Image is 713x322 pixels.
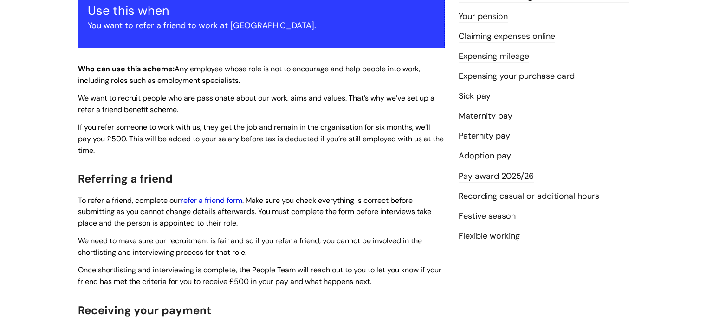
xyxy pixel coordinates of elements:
span: Once shortlisting and interviewing is complete, the People Team will reach out to you to let you ... [78,265,441,286]
a: Festive season [459,210,516,222]
a: Adoption pay [459,150,511,162]
a: Sick pay [459,90,491,102]
p: You want to refer a friend to work at [GEOGRAPHIC_DATA]. [88,18,435,33]
a: Recording casual or additional hours [459,190,599,202]
a: Expensing mileage [459,51,529,63]
a: Expensing your purchase card [459,70,575,82]
span: Referring a friend [78,171,173,186]
span: To refer a friend, complete our . Make sure you check everything is correct before submitting as ... [78,196,431,228]
a: Pay award 2025/26 [459,170,534,183]
span: We need to make sure our recruitment is fair and so if you refer a friend, you cannot be involved... [78,236,422,257]
span: Receiving your payment [78,303,211,317]
span: Any employee whose role is not to encourage and help people into work, including roles such as em... [78,64,420,85]
span: If you refer someone to work with us, they get the job and remain in the organisation for six mon... [78,122,444,155]
h3: Use this when [88,3,435,18]
strong: Who can use this scheme: [78,64,175,74]
a: Your pension [459,11,508,23]
a: refer a friend form [181,196,242,205]
a: Paternity pay [459,130,510,142]
a: Maternity pay [459,110,512,122]
a: Flexible working [459,230,520,242]
span: We want to recruit people who are passionate about our work, aims and values. That’s why we’ve se... [78,93,434,114]
a: Claiming expenses online [459,31,555,43]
